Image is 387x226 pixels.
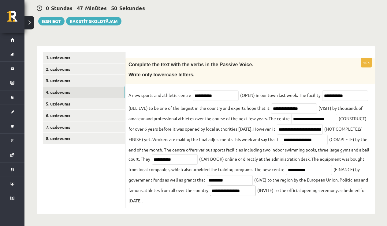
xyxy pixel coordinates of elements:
[128,62,253,67] span: Complete the text with the verbs in the Passive Voice.
[128,90,372,205] fieldset: (OPEN) in our town last week. The facility (BELIEVE) to be one of the largest in the country and ...
[43,75,125,86] a: 3. uzdevums
[43,52,125,63] a: 1. uzdevums
[128,72,195,77] span: Write only lowercase letters.
[51,4,73,11] span: Stundas
[43,86,125,98] a: 4. uzdevums
[43,133,125,144] a: 8. uzdevums
[43,63,125,75] a: 2. uzdevums
[128,90,191,100] p: A new sports and athletic centre
[66,17,121,25] a: Rakstīt skolotājam
[43,121,125,133] a: 7. uzdevums
[111,4,117,11] span: 50
[77,4,83,11] span: 47
[46,4,49,11] span: 0
[7,11,24,26] a: Rīgas 1. Tālmācības vidusskola
[43,98,125,109] a: 5. uzdevums
[85,4,107,11] span: Minūtes
[119,4,145,11] span: Sekundes
[361,58,372,67] p: 10p
[43,110,125,121] a: 6. uzdevums
[38,17,65,25] button: Iesniegt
